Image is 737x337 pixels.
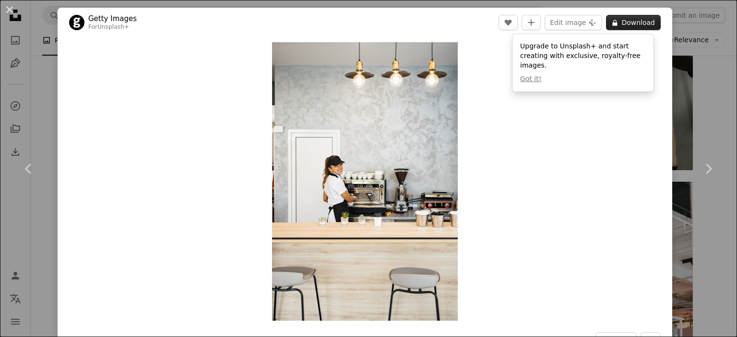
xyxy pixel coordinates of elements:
[522,15,541,30] button: Add to Collection
[272,42,458,321] button: Zoom in on this image
[88,23,137,31] div: For
[272,42,458,321] img: Beautiful and happy young female worker working in a bakery or fast food restaurant and using cof...
[512,34,654,92] div: Upgrade to Unsplash+ and start creating with exclusive, royalty-free images.
[679,123,737,215] a: Next
[97,23,129,30] a: Unsplash+
[520,74,541,84] button: Got it!
[545,15,602,30] button: Edit image
[606,15,661,30] button: Download
[69,15,84,30] img: Go to Getty Images's profile
[499,15,518,30] button: Like
[88,14,137,23] a: Getty Images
